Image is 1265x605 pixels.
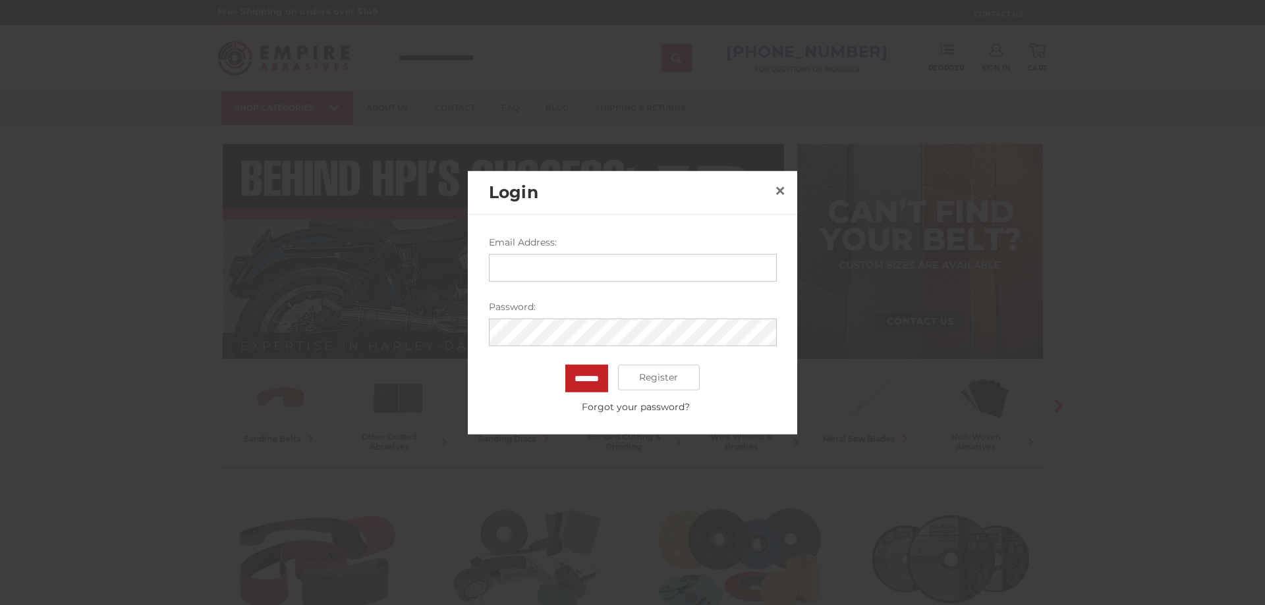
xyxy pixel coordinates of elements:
a: Forgot your password? [495,400,776,413]
a: Register [618,364,700,390]
a: Close [770,180,791,201]
label: Email Address: [489,235,777,249]
h2: Login [489,180,770,205]
label: Password: [489,300,777,313]
span: × [774,178,786,203]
